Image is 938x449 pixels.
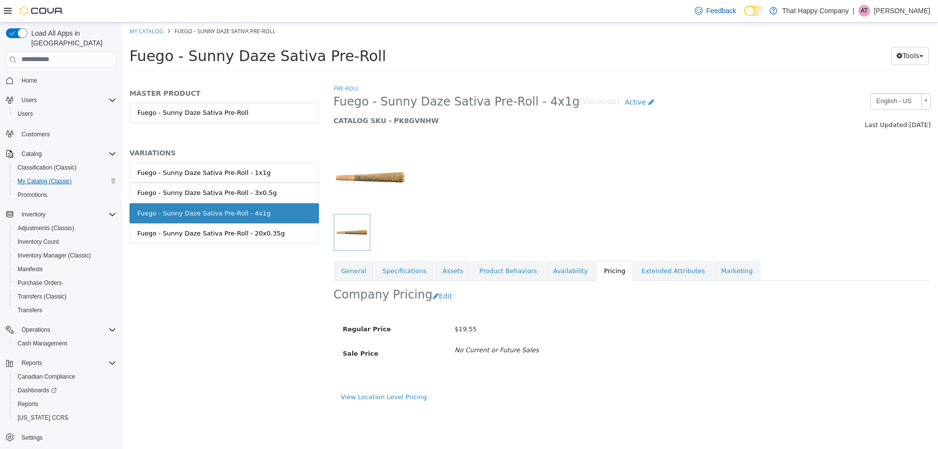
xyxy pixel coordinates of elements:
[2,208,120,221] button: Inventory
[18,209,116,220] span: Inventory
[2,430,120,445] button: Settings
[27,28,116,48] span: Load All Apps in [GEOGRAPHIC_DATA]
[10,290,120,303] button: Transfers (Classic)
[14,236,63,248] a: Inventory Count
[14,277,66,289] a: Purchase Orders
[14,385,116,396] span: Dashboards
[2,93,120,107] button: Users
[10,370,120,384] button: Canadian Compliance
[14,304,46,316] a: Transfers
[21,77,37,85] span: Home
[18,177,72,185] span: My Catalog (Classic)
[503,76,524,84] span: Active
[21,130,50,138] span: Customers
[10,249,120,262] button: Inventory Manager (Classic)
[10,276,120,290] button: Purchase Orders
[15,146,149,155] div: Fuego - Sunny Daze Sativa Pre-Roll - 1x1g
[14,304,116,316] span: Transfers
[874,5,930,17] p: [PERSON_NAME]
[10,174,120,188] button: My Catalog (Classic)
[10,107,120,121] button: Users
[591,238,639,259] a: Marketing
[18,293,66,300] span: Transfers (Classic)
[253,238,312,259] a: Specifications
[18,432,46,444] a: Settings
[14,277,116,289] span: Purchase Orders
[10,411,120,425] button: [US_STATE] CCRS
[18,191,47,199] span: Promotions
[18,148,116,160] span: Catalog
[10,384,120,397] a: Dashboards
[21,211,45,218] span: Inventory
[14,385,61,396] a: Dashboards
[18,94,116,106] span: Users
[14,250,95,261] a: Inventory Manager (Classic)
[14,250,116,261] span: Inventory Manager (Classic)
[18,340,67,347] span: Cash Management
[18,94,41,106] button: Users
[21,96,37,104] span: Users
[349,238,423,259] a: Product Behaviors
[21,150,42,158] span: Catalog
[18,414,68,422] span: [US_STATE] CCRS
[14,162,81,173] a: Classification (Classic)
[7,25,264,42] span: Fuego - Sunny Daze Sativa Pre-Roll
[7,80,197,101] a: Fuego - Sunny Daze Sativa Pre-Roll
[858,5,870,17] div: Abigail Talbot
[18,164,77,171] span: Classification (Classic)
[20,6,64,16] img: Cova
[748,71,795,86] span: English - US
[212,238,252,259] a: General
[861,5,868,17] span: AT
[313,238,349,259] a: Assets
[14,236,116,248] span: Inventory Count
[15,166,154,175] div: Fuego - Sunny Daze Sativa Pre-Roll - 3x0.5g
[10,262,120,276] button: Manifests
[21,359,42,367] span: Reports
[333,324,417,331] i: No Current or Future Sales
[18,324,54,336] button: Operations
[310,265,335,283] button: Edit
[474,238,511,259] a: Pricing
[2,323,120,337] button: Operations
[18,148,45,160] button: Catalog
[14,371,79,383] a: Canadian Compliance
[14,263,46,275] a: Manifests
[212,62,237,69] a: Pre-Roll
[18,357,116,369] span: Reports
[18,357,46,369] button: Reports
[212,118,285,192] img: 150
[221,303,269,310] span: Regular Price
[18,110,33,118] span: Users
[18,224,74,232] span: Adjustments (Classic)
[782,5,849,17] p: That Happy Company
[221,327,256,335] span: Sale Price
[15,186,149,196] div: Fuego - Sunny Daze Sativa Pre-Roll - 4x1g
[18,128,116,140] span: Customers
[212,72,458,87] span: Fuego - Sunny Daze Sativa Pre-Roll - 4x1g
[10,337,120,350] button: Cash Management
[212,94,656,103] h5: CATALOG SKU - PK8GVNHW
[14,338,71,349] a: Cash Management
[706,6,736,16] span: Feedback
[18,265,43,273] span: Manifests
[18,373,75,381] span: Canadian Compliance
[18,279,62,287] span: Purchase Orders
[18,252,91,259] span: Inventory Manager (Classic)
[219,371,305,378] a: View Location Level Pricing
[2,147,120,161] button: Catalog
[52,5,153,12] span: Fuego - Sunny Daze Sativa Pre-Roll
[512,238,591,259] a: Extended Attributes
[853,5,854,17] p: |
[10,397,120,411] button: Reports
[21,434,43,442] span: Settings
[458,76,497,84] small: [Variation]
[15,206,163,216] div: Fuego - Sunny Daze Sativa Pre-Roll - 20x0.35g
[691,1,740,21] a: Feedback
[18,209,49,220] button: Inventory
[14,371,116,383] span: Canadian Compliance
[18,400,38,408] span: Reports
[18,324,116,336] span: Operations
[787,99,809,106] span: [DATE]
